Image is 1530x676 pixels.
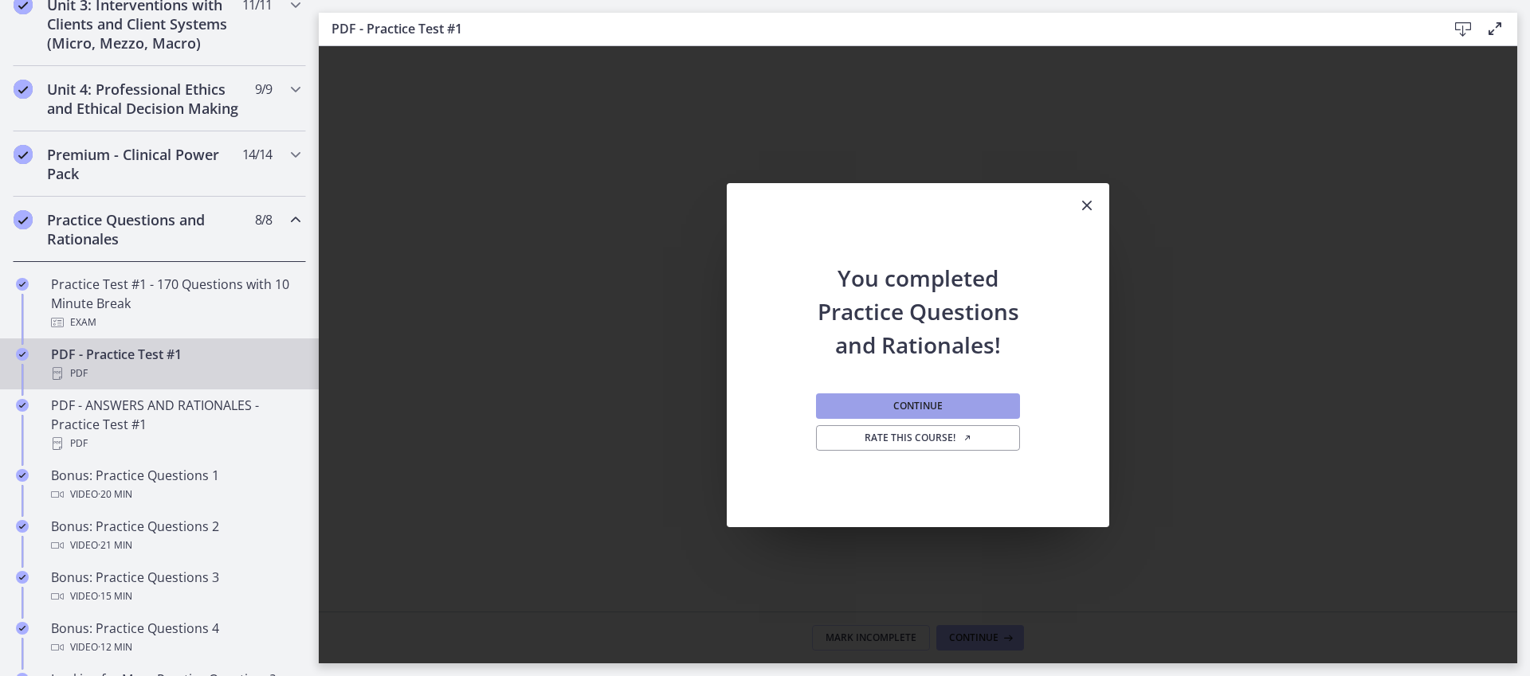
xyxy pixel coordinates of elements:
h3: PDF - Practice Test #1 [331,19,1422,38]
i: Opens in a new window [963,433,972,443]
h2: Premium - Clinical Power Pack [47,145,241,183]
i: Completed [14,80,33,99]
i: Completed [16,469,29,482]
div: Bonus: Practice Questions 1 [51,466,300,504]
div: Video [51,638,300,657]
button: Close [1065,183,1109,229]
div: Bonus: Practice Questions 2 [51,517,300,555]
div: Practice Test #1 - 170 Questions with 10 Minute Break [51,275,300,332]
i: Completed [16,348,29,361]
button: Continue [816,393,1020,419]
span: 9 / 9 [255,80,272,99]
a: Rate this course! Opens in a new window [816,425,1020,451]
span: · 15 min [98,587,132,606]
div: PDF - Practice Test #1 [51,345,300,383]
span: Continue [893,400,943,412]
div: PDF - ANSWERS AND RATIONALES - Practice Test #1 [51,396,300,453]
div: PDF [51,364,300,383]
i: Completed [16,278,29,291]
div: Video [51,587,300,606]
h2: Practice Questions and Rationales [47,210,241,248]
span: · 21 min [98,536,132,555]
span: 8 / 8 [255,210,272,229]
i: Completed [16,571,29,584]
span: Rate this course! [865,432,972,444]
i: Completed [16,399,29,412]
span: · 12 min [98,638,132,657]
h2: You completed Practice Questions and Rationales! [813,229,1023,361]
h2: Unit 4: Professional Ethics and Ethical Decision Making [47,80,241,118]
i: Completed [16,520,29,533]
span: 14 / 14 [242,145,272,164]
div: PDF [51,434,300,453]
div: Bonus: Practice Questions 4 [51,619,300,657]
div: Video [51,536,300,555]
i: Completed [16,622,29,635]
span: · 20 min [98,485,132,504]
i: Completed [14,145,33,164]
div: Exam [51,313,300,332]
i: Completed [14,210,33,229]
div: Bonus: Practice Questions 3 [51,568,300,606]
div: Video [51,485,300,504]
